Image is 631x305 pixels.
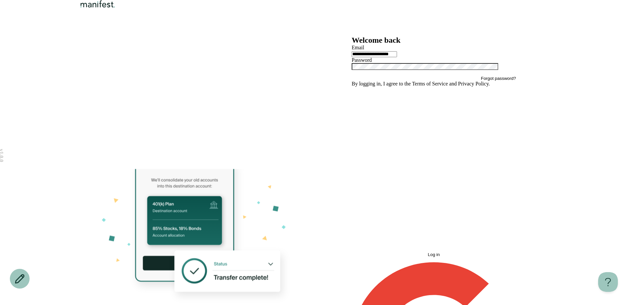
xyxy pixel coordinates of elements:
[352,45,364,50] label: Email
[352,36,516,45] h2: Welcome back
[352,81,516,87] p: By logging in, I agree to the and .
[352,57,372,63] label: Password
[412,81,448,86] a: Terms of Service
[598,272,618,292] iframe: Toggle Customer Support
[352,87,516,257] button: Log in
[458,81,489,86] a: Privacy Policy
[481,76,516,81] button: Forgot password?
[428,252,440,257] span: Log in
